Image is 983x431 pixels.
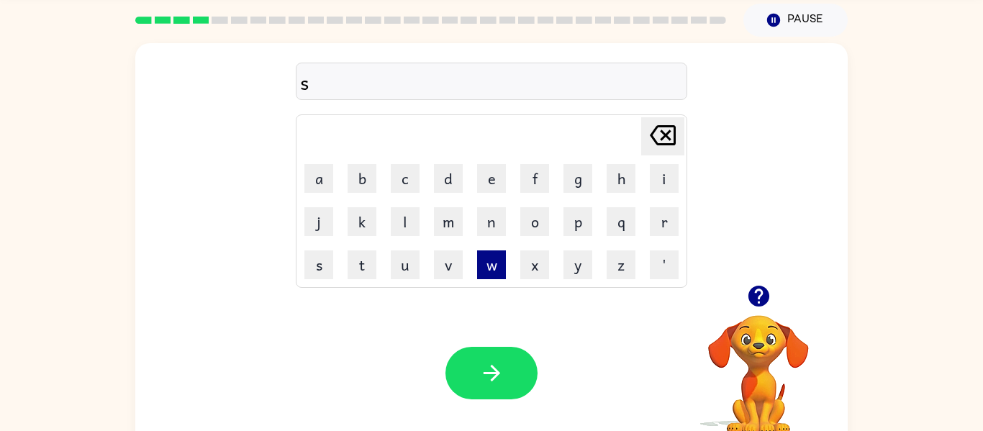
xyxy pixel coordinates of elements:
[348,207,376,236] button: k
[607,207,635,236] button: q
[563,164,592,193] button: g
[477,250,506,279] button: w
[391,207,420,236] button: l
[477,164,506,193] button: e
[650,250,679,279] button: '
[520,250,549,279] button: x
[650,164,679,193] button: i
[743,4,848,37] button: Pause
[607,164,635,193] button: h
[650,207,679,236] button: r
[434,164,463,193] button: d
[434,207,463,236] button: m
[563,207,592,236] button: p
[300,67,683,97] div: s
[563,250,592,279] button: y
[304,164,333,193] button: a
[391,250,420,279] button: u
[434,250,463,279] button: v
[348,250,376,279] button: t
[348,164,376,193] button: b
[304,207,333,236] button: j
[304,250,333,279] button: s
[607,250,635,279] button: z
[391,164,420,193] button: c
[520,164,549,193] button: f
[520,207,549,236] button: o
[477,207,506,236] button: n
